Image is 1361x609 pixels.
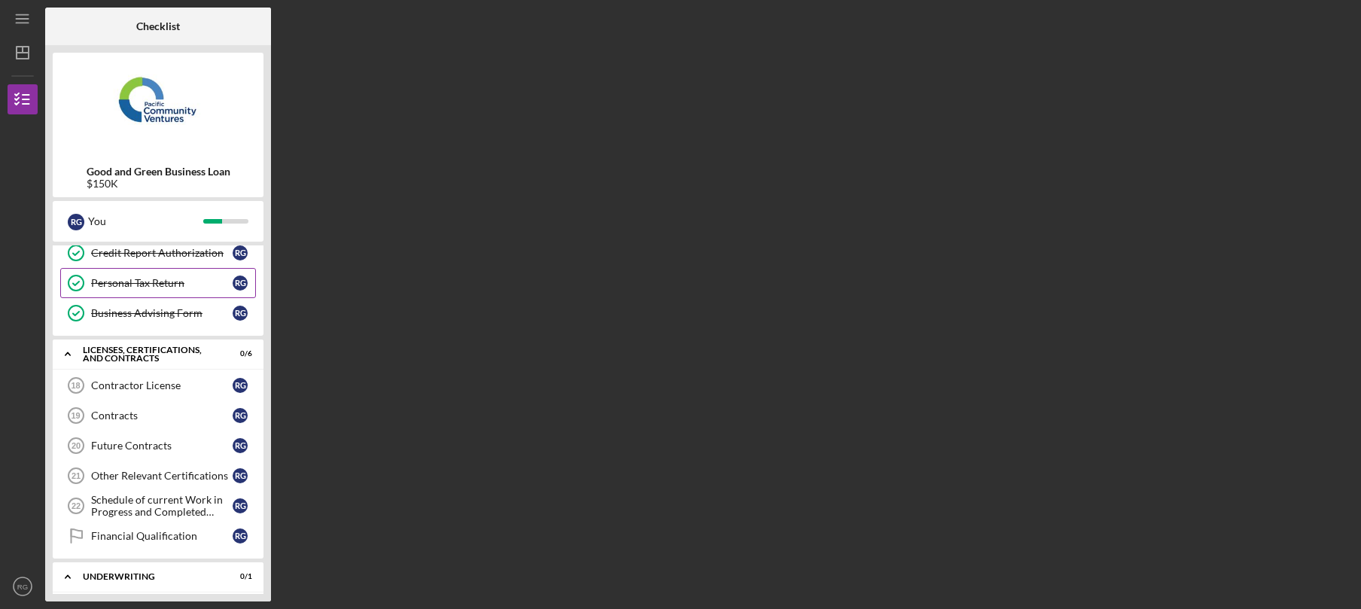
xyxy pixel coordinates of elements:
[60,431,256,461] a: 20Future ContractsRG
[91,410,233,422] div: Contracts
[17,583,28,591] text: RG
[233,408,248,423] div: R G
[60,370,256,400] a: 18Contractor LicenseRG
[88,209,203,234] div: You
[233,528,248,544] div: R G
[91,307,233,319] div: Business Advising Form
[233,306,248,321] div: R G
[233,276,248,291] div: R G
[225,572,252,581] div: 0 / 1
[233,498,248,513] div: R G
[83,346,215,363] div: Licenses, Certifications, and Contracts
[233,378,248,393] div: R G
[91,247,233,259] div: Credit Report Authorization
[91,379,233,391] div: Contractor License
[87,178,230,190] div: $150K
[72,501,81,510] tspan: 22
[225,349,252,358] div: 0 / 6
[91,440,233,452] div: Future Contracts
[83,572,215,581] div: Underwriting
[60,491,256,521] a: 22Schedule of current Work in Progress and Completed Contract ScheduleRG
[87,166,230,178] b: Good and Green Business Loan
[8,571,38,601] button: RG
[233,245,248,260] div: R G
[71,381,80,390] tspan: 18
[68,214,84,230] div: R G
[136,20,180,32] b: Checklist
[91,494,233,518] div: Schedule of current Work in Progress and Completed Contract Schedule
[60,400,256,431] a: 19ContractsRG
[91,530,233,542] div: Financial Qualification
[60,461,256,491] a: 21Other Relevant CertificationsRG
[91,277,233,289] div: Personal Tax Return
[60,521,256,551] a: Financial QualificationRG
[233,468,248,483] div: R G
[71,411,80,420] tspan: 19
[60,238,256,268] a: Credit Report AuthorizationRG
[60,268,256,298] a: Personal Tax ReturnRG
[72,441,81,450] tspan: 20
[233,438,248,453] div: R G
[72,471,81,480] tspan: 21
[53,60,263,151] img: Product logo
[91,470,233,482] div: Other Relevant Certifications
[60,298,256,328] a: Business Advising FormRG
